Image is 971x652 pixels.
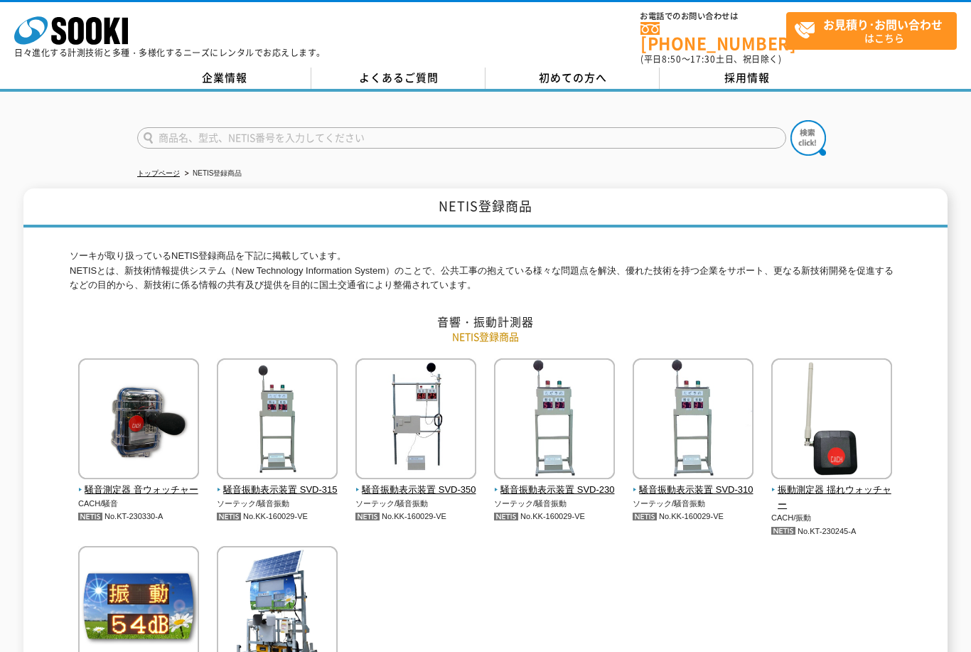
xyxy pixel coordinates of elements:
[485,68,660,89] a: 初めての方へ
[355,469,477,498] a: 騒音振動表示装置 SVD-350
[70,314,901,329] h2: 音響・振動計測器
[790,120,826,156] img: btn_search.png
[355,358,476,483] img: 騒音振動表示装置 SVD-350
[633,498,754,510] p: ソーテック/騒音振動
[771,512,893,524] p: CACH/振動
[217,498,338,510] p: ソーテック/騒音振動
[355,509,477,524] p: No.KK-160029-VE
[794,13,956,48] span: はこちら
[662,53,682,65] span: 8:50
[633,483,754,498] span: 騒音振動表示装置 SVD-310
[633,469,754,498] a: 騒音振動表示装置 SVD-310
[494,358,615,483] img: 騒音振動表示装置 SVD-230
[70,329,901,344] p: NETIS登録商品
[137,169,180,177] a: トップページ
[771,483,893,513] span: 振動測定器 揺れウォッチャー
[217,509,338,524] p: No.KK-160029-VE
[137,127,786,149] input: 商品名、型式、NETIS番号を入力してください
[494,469,616,498] a: 騒音振動表示装置 SVD-230
[640,53,781,65] span: (平日 ～ 土日、祝日除く)
[78,469,200,498] a: 騒音測定器 音ウォッチャー
[823,16,943,33] strong: お見積り･お問い合わせ
[355,483,477,498] span: 騒音振動表示装置 SVD-350
[70,249,901,293] p: ソーキが取り扱っているNETIS登録商品を下記に掲載しています。 NETISとは、新技術情報提供システム（New Technology Information System）のことで、公共工事の...
[771,469,893,512] a: 振動測定器 揺れウォッチャー
[633,358,753,483] img: 騒音振動表示装置 SVD-310
[217,358,338,483] img: 騒音振動表示装置 SVD-315
[633,509,754,524] p: No.KK-160029-VE
[78,509,200,524] p: No.KT-230330-A
[786,12,957,50] a: お見積り･お問い合わせはこちら
[640,22,786,51] a: [PHONE_NUMBER]
[311,68,485,89] a: よくあるご質問
[137,68,311,89] a: 企業情報
[539,70,607,85] span: 初めての方へ
[78,483,200,498] span: 騒音測定器 音ウォッチャー
[660,68,834,89] a: 採用情報
[494,509,616,524] p: No.KK-160029-VE
[78,498,200,510] p: CACH/騒音
[355,498,477,510] p: ソーテック/騒音振動
[494,498,616,510] p: ソーテック/騒音振動
[78,358,199,483] img: 騒音測定器 音ウォッチャー
[771,358,892,483] img: 振動測定器 揺れウォッチャー
[14,48,326,57] p: 日々進化する計測技術と多種・多様化するニーズにレンタルでお応えします。
[217,483,338,498] span: 騒音振動表示装置 SVD-315
[182,166,242,181] li: NETIS登録商品
[690,53,716,65] span: 17:30
[494,483,616,498] span: 騒音振動表示装置 SVD-230
[217,469,338,498] a: 騒音振動表示装置 SVD-315
[771,524,893,539] p: No.KT-230245-A
[640,12,786,21] span: お電話でのお問い合わせは
[23,188,948,228] h1: NETIS登録商品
